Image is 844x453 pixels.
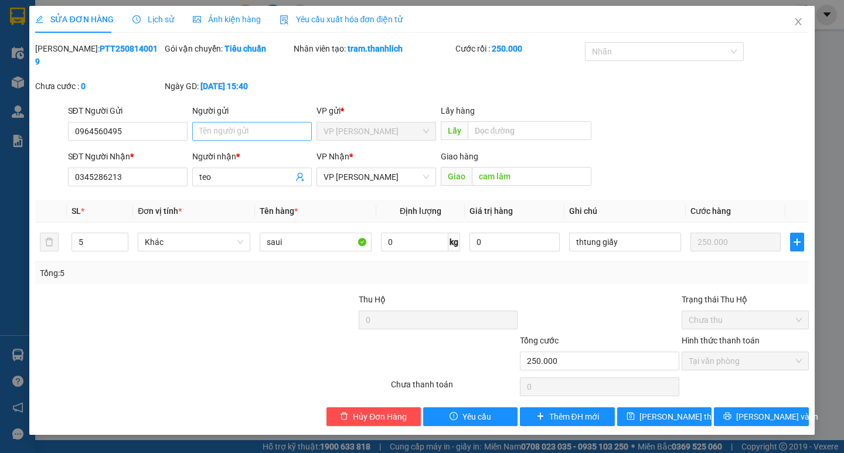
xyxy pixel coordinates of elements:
img: icon [280,15,289,25]
span: VP Nhận [316,152,349,161]
input: Dọc đường [468,121,591,140]
span: Thêm ĐH mới [549,410,599,423]
button: printer[PERSON_NAME] và In [714,407,808,426]
span: plus [536,412,544,421]
div: Chưa cước : [35,80,162,93]
button: deleteHủy Đơn Hàng [326,407,421,426]
b: [DATE] 15:40 [200,81,248,91]
button: plus [790,233,804,251]
b: 250.000 [492,44,522,53]
button: delete [40,233,59,251]
span: SỬA ĐƠN HÀNG [35,15,113,24]
b: Tiêu chuẩn [224,44,266,53]
span: Tổng cước [520,336,559,345]
span: Lịch sử [132,15,174,24]
label: Hình thức thanh toán [682,336,760,345]
div: Gửi: VP [PERSON_NAME] [9,69,97,93]
div: SĐT Người Gửi [68,104,188,117]
div: Nhận: VP [PERSON_NAME] [103,69,190,93]
button: plusThêm ĐH mới [520,407,614,426]
span: printer [723,412,731,421]
span: clock-circle [132,15,141,23]
span: Yêu cầu xuất hóa đơn điện tử [280,15,403,24]
div: VP gửi [316,104,436,117]
b: tram.thanhlich [348,44,403,53]
div: Ngày GD: [165,80,292,93]
span: Ảnh kiện hàng [193,15,261,24]
div: SĐT Người Nhận [68,150,188,163]
span: kg [448,233,460,251]
button: exclamation-circleYêu cầu [423,407,518,426]
span: close [794,17,803,26]
span: plus [791,237,804,247]
span: Yêu cầu [462,410,491,423]
div: Nhân viên tạo: [294,42,453,55]
div: Chưa thanh toán [390,378,519,398]
input: VD: Bàn, Ghế [260,233,372,251]
span: user-add [295,172,305,182]
div: Cước rồi : [455,42,583,55]
span: Tên hàng [260,206,298,216]
span: Giao hàng [441,152,478,161]
span: SL [72,206,81,216]
span: Chưa thu [689,311,802,329]
span: Hủy Đơn Hàng [353,410,407,423]
button: save[PERSON_NAME] thay đổi [617,407,712,426]
span: Giá trị hàng [469,206,513,216]
span: Đơn vị tính [138,206,182,216]
span: Định lượng [400,206,441,216]
input: Dọc đường [472,167,591,186]
span: Thu Hộ [359,295,386,304]
span: VP Phan Thiết [324,122,429,140]
span: edit [35,15,43,23]
button: Close [782,6,815,39]
div: Trạng thái Thu Hộ [682,293,809,306]
span: Cước hàng [690,206,731,216]
text: PTT2508140019 [56,49,144,62]
input: 0 [690,233,781,251]
input: Ghi Chú [569,233,681,251]
span: Giao [441,167,472,186]
th: Ghi chú [564,200,686,223]
span: Tại văn phòng [689,352,802,370]
div: [PERSON_NAME]: [35,42,162,68]
span: exclamation-circle [450,412,458,421]
b: 0 [81,81,86,91]
span: Lấy hàng [441,106,475,115]
span: Khác [145,233,243,251]
span: VP Gia Lai [324,168,429,186]
span: [PERSON_NAME] thay đổi [639,410,733,423]
div: Gói vận chuyển: [165,42,292,55]
span: delete [340,412,348,421]
div: Người nhận [192,150,312,163]
span: [PERSON_NAME] và In [736,410,818,423]
span: save [627,412,635,421]
div: Người gửi [192,104,312,117]
span: picture [193,15,201,23]
span: Lấy [441,121,468,140]
div: Tổng: 5 [40,267,326,280]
